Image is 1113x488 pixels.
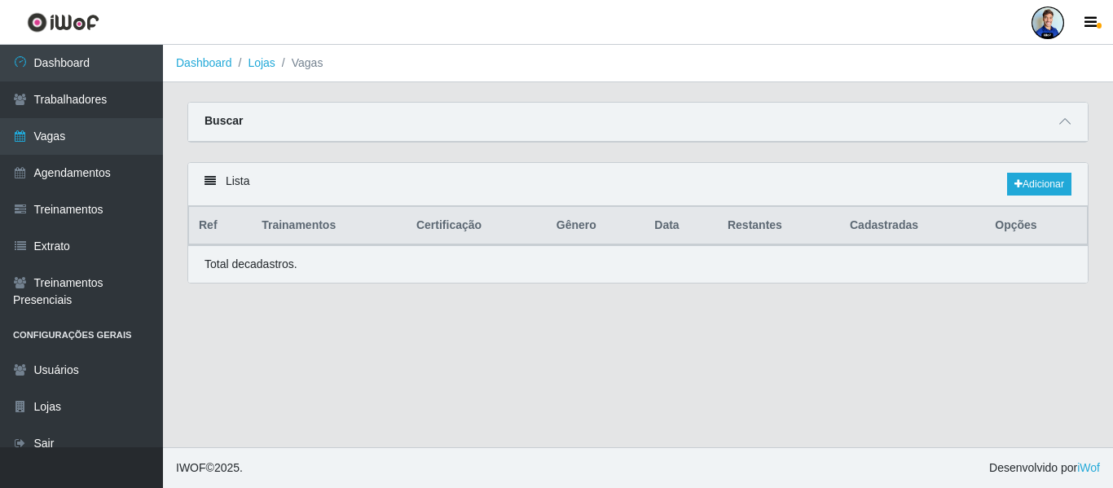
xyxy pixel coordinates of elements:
th: Cadastradas [840,207,985,245]
strong: Buscar [205,114,243,127]
a: iWof [1077,461,1100,474]
img: CoreUI Logo [27,12,99,33]
span: Desenvolvido por [989,459,1100,477]
p: Total de cadastros. [205,256,297,273]
th: Gênero [547,207,644,245]
th: Certificação [407,207,547,245]
th: Trainamentos [252,207,407,245]
a: Adicionar [1007,173,1071,196]
a: Lojas [248,56,275,69]
th: Opções [985,207,1087,245]
th: Restantes [718,207,840,245]
div: Lista [188,163,1088,206]
a: Dashboard [176,56,232,69]
span: © 2025 . [176,459,243,477]
th: Ref [189,207,253,245]
th: Data [644,207,718,245]
nav: breadcrumb [163,45,1113,82]
span: IWOF [176,461,206,474]
li: Vagas [275,55,323,72]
